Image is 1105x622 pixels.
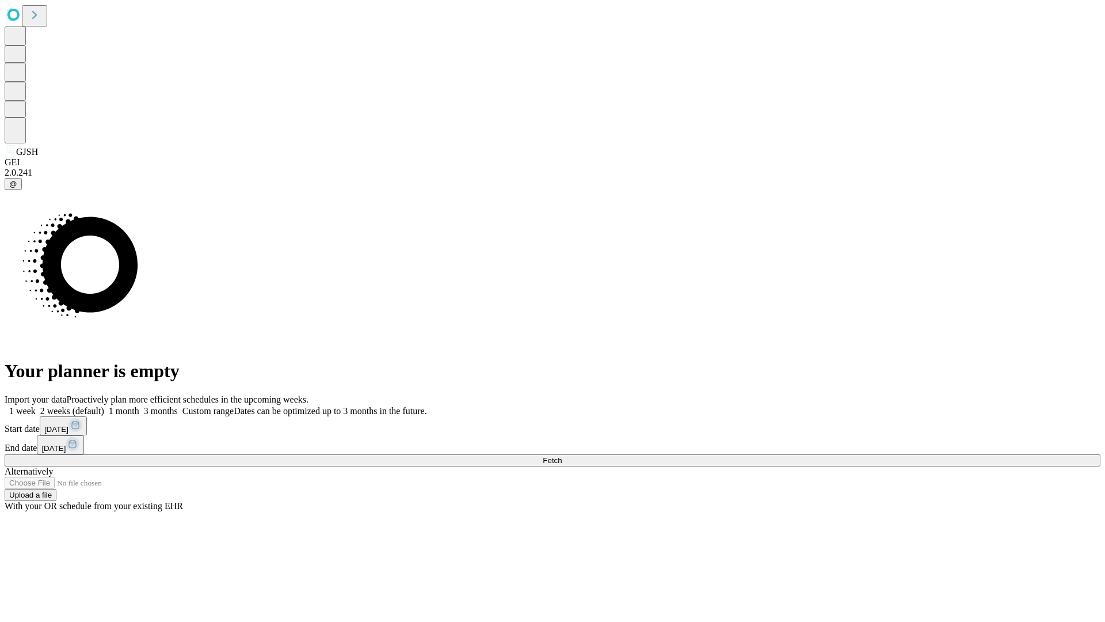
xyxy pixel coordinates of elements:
span: [DATE] [44,425,68,434]
span: @ [9,180,17,188]
span: GJSH [16,147,38,157]
span: [DATE] [41,444,66,453]
span: Alternatively [5,466,53,476]
span: 1 week [9,406,36,416]
span: With your OR schedule from your existing EHR [5,501,183,511]
button: [DATE] [40,416,87,435]
span: 1 month [109,406,139,416]
button: Fetch [5,454,1100,466]
span: 3 months [144,406,178,416]
div: 2.0.241 [5,168,1100,178]
button: [DATE] [37,435,84,454]
div: GEI [5,157,1100,168]
h1: Your planner is empty [5,361,1100,382]
button: Upload a file [5,489,56,501]
button: @ [5,178,22,190]
span: 2 weeks (default) [40,406,104,416]
div: End date [5,435,1100,454]
span: Dates can be optimized up to 3 months in the future. [234,406,426,416]
span: Proactively plan more efficient schedules in the upcoming weeks. [67,395,308,404]
span: Custom range [182,406,234,416]
span: Import your data [5,395,67,404]
div: Start date [5,416,1100,435]
span: Fetch [543,456,562,465]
